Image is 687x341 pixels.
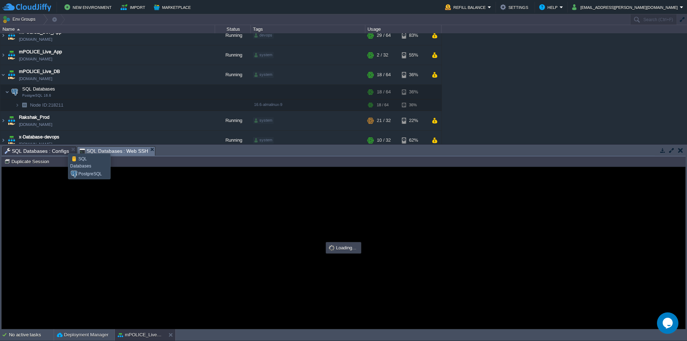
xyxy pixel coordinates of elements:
[19,133,59,141] a: x-Database-devops
[29,102,64,108] span: 218211
[15,99,19,111] img: AMDAwAAAACH5BAEAAAAALAAAAAABAAEAAAICRAEAOw==
[4,158,51,165] button: Duplicate Session
[19,121,52,128] a: [DOMAIN_NAME]
[0,111,6,130] img: AMDAwAAAACH5BAEAAAAALAAAAAABAAEAAAICRAEAOw==
[377,99,389,111] div: 18 / 64
[215,26,251,45] div: Running
[0,65,6,84] img: AMDAwAAAACH5BAEAAAAALAAAAAABAAEAAAICRAEAOw==
[17,29,20,30] img: AMDAwAAAACH5BAEAAAAALAAAAAABAAEAAAICRAEAOw==
[377,111,391,130] div: 21 / 32
[215,131,251,150] div: Running
[0,45,6,65] img: AMDAwAAAACH5BAEAAAAALAAAAAABAAEAAAICRAEAOw==
[5,147,69,155] span: SQL Databases : Configs
[572,3,680,11] button: [EMAIL_ADDRESS][PERSON_NAME][DOMAIN_NAME]
[19,114,49,121] a: Rakshak_Prod
[154,3,193,11] button: Marketplace
[118,331,163,338] button: mPOLICE_Live_DB
[254,102,282,107] span: 16.6-almalinux-9
[215,65,251,84] div: Running
[377,65,391,84] div: 18 / 64
[10,85,20,99] img: AMDAwAAAACH5BAEAAAAALAAAAAABAAEAAAICRAEAOw==
[19,141,52,148] span: [DOMAIN_NAME]
[57,331,108,338] button: Deployment Manager
[539,3,560,11] button: Help
[377,45,388,65] div: 2 / 32
[19,75,52,82] span: [DOMAIN_NAME]
[402,65,425,84] div: 36%
[19,68,60,75] a: mPOLICE_Live_DB
[402,45,425,65] div: 55%
[0,131,6,150] img: AMDAwAAAACH5BAEAAAAALAAAAAABAAEAAAICRAEAOw==
[253,117,274,124] div: system
[445,3,488,11] button: Refill Balance
[253,137,274,143] div: system
[3,3,51,12] img: CloudJiffy
[9,329,54,341] div: No active tasks
[402,99,425,111] div: 36%
[3,14,38,24] button: Env Groups
[253,32,274,39] div: devops
[215,111,251,130] div: Running
[253,52,274,58] div: system
[30,102,48,108] span: Node ID:
[377,131,391,150] div: 10 / 32
[377,26,391,45] div: 29 / 64
[1,25,215,33] div: Name
[121,3,147,11] button: Import
[19,55,52,63] a: [DOMAIN_NAME]
[19,36,52,43] a: [DOMAIN_NAME]
[6,26,16,45] img: AMDAwAAAACH5BAEAAAAALAAAAAABAAEAAAICRAEAOw==
[402,26,425,45] div: 83%
[21,86,56,92] span: SQL Databases
[19,48,62,55] a: mPOLICE_Live_App
[22,93,51,98] span: PostgreSQL 16.6
[366,25,441,33] div: Usage
[5,85,9,99] img: AMDAwAAAACH5BAEAAAAALAAAAAABAAEAAAICRAEAOw==
[253,72,274,78] div: system
[402,131,425,150] div: 62%
[6,45,16,65] img: AMDAwAAAACH5BAEAAAAALAAAAAABAAEAAAICRAEAOw==
[251,25,365,33] div: Tags
[70,170,108,178] div: PostgreSQL
[79,147,148,156] span: SQL Databases : Web SSH
[6,131,16,150] img: AMDAwAAAACH5BAEAAAAALAAAAAABAAEAAAICRAEAOw==
[215,45,251,65] div: Running
[21,86,56,92] a: SQL DatabasesPostgreSQL 16.6
[6,111,16,130] img: AMDAwAAAACH5BAEAAAAALAAAAAABAAEAAAICRAEAOw==
[0,26,6,45] img: AMDAwAAAACH5BAEAAAAALAAAAAABAAEAAAICRAEAOw==
[327,243,360,253] div: Loading...
[6,65,16,84] img: AMDAwAAAACH5BAEAAAAALAAAAAABAAEAAAICRAEAOw==
[500,3,530,11] button: Settings
[64,3,114,11] button: New Environment
[19,99,29,111] img: AMDAwAAAACH5BAEAAAAALAAAAAABAAEAAAICRAEAOw==
[70,155,108,170] div: SQL Databases
[377,85,391,99] div: 18 / 64
[657,312,680,334] iframe: chat widget
[215,25,250,33] div: Status
[402,111,425,130] div: 22%
[402,85,425,99] div: 36%
[29,102,64,108] a: Node ID:218211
